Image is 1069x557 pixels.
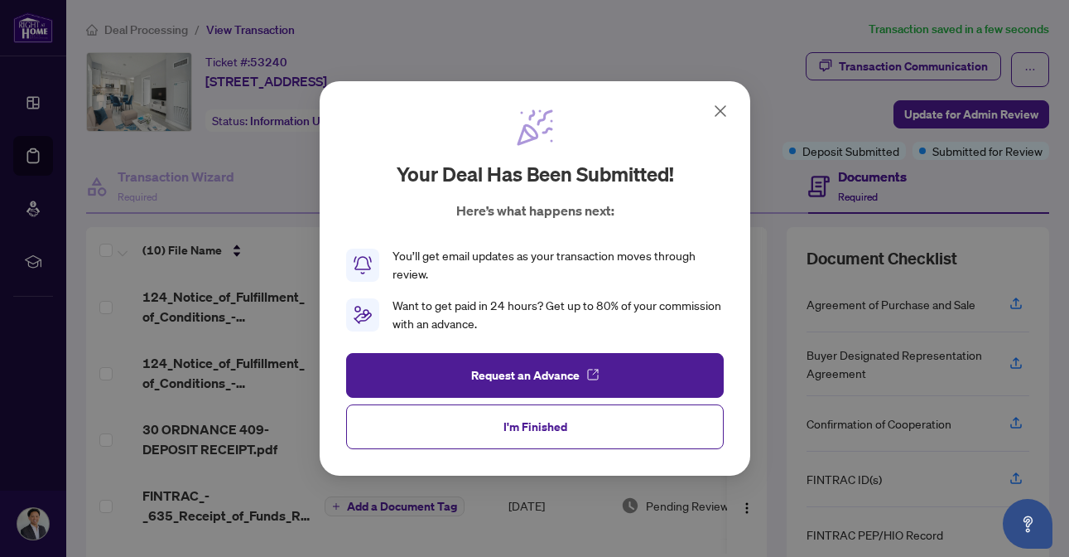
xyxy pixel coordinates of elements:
[346,404,724,449] button: I'm Finished
[455,201,614,220] p: Here’s what happens next:
[470,362,579,389] span: Request an Advance
[346,353,724,398] button: Request an Advance
[503,414,566,440] span: I'm Finished
[1003,499,1052,549] button: Open asap
[392,247,724,283] div: You’ll get email updates as your transaction moves through review.
[396,161,673,187] h2: Your deal has been submitted!
[392,297,724,333] div: Want to get paid in 24 hours? Get up to 80% of your commission with an advance.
